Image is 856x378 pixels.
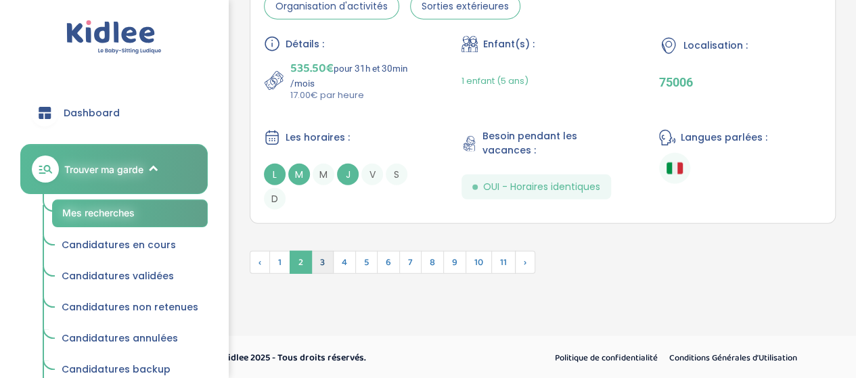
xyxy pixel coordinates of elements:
[667,160,683,176] img: Italien
[311,251,334,274] span: 3
[659,75,821,89] p: 75006
[62,207,135,218] span: Mes recherches
[421,251,444,274] span: 8
[52,233,208,258] a: Candidatures en cours
[683,39,748,53] span: Localisation :
[386,164,407,185] span: S
[20,89,208,137] a: Dashboard
[461,74,528,87] span: 1 enfant (5 ans)
[313,164,334,185] span: M
[64,162,143,176] span: Trouver ma garde
[355,251,378,274] span: 5
[377,251,400,274] span: 6
[681,131,767,145] span: Langues parlées :
[290,59,334,78] span: 535.50€
[20,144,208,194] a: Trouver ma garde
[62,331,178,345] span: Candidatures annulées
[664,350,802,367] a: Conditions Générales d’Utilisation
[550,350,662,367] a: Politique de confidentialité
[290,89,426,102] p: 17.00€ par heure
[264,164,286,185] span: L
[52,264,208,289] a: Candidatures validées
[483,37,535,51] span: Enfant(s) :
[286,37,324,51] span: Détails :
[66,20,162,55] img: logo.svg
[64,106,120,120] span: Dashboard
[286,131,350,145] span: Les horaires :
[288,164,310,185] span: M
[483,180,600,194] span: OUI - Horaires identiques
[333,251,356,274] span: 4
[337,164,359,185] span: J
[466,251,492,274] span: 10
[515,251,535,274] span: Suivant »
[62,300,198,314] span: Candidatures non retenues
[52,326,208,352] a: Candidatures annulées
[482,129,624,158] span: Besoin pendant les vacances :
[399,251,422,274] span: 7
[290,59,426,89] p: pour 31h et 30min /mois
[491,251,516,274] span: 11
[290,251,312,274] span: 2
[52,295,208,321] a: Candidatures non retenues
[264,188,286,210] span: D
[52,199,208,227] a: Mes recherches
[62,269,174,283] span: Candidatures validées
[443,251,466,274] span: 9
[214,351,486,365] p: © Kidlee 2025 - Tous droits réservés.
[62,238,176,252] span: Candidatures en cours
[269,251,290,274] span: 1
[361,164,383,185] span: V
[250,251,270,274] span: ‹
[62,362,171,376] span: Candidatures backup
